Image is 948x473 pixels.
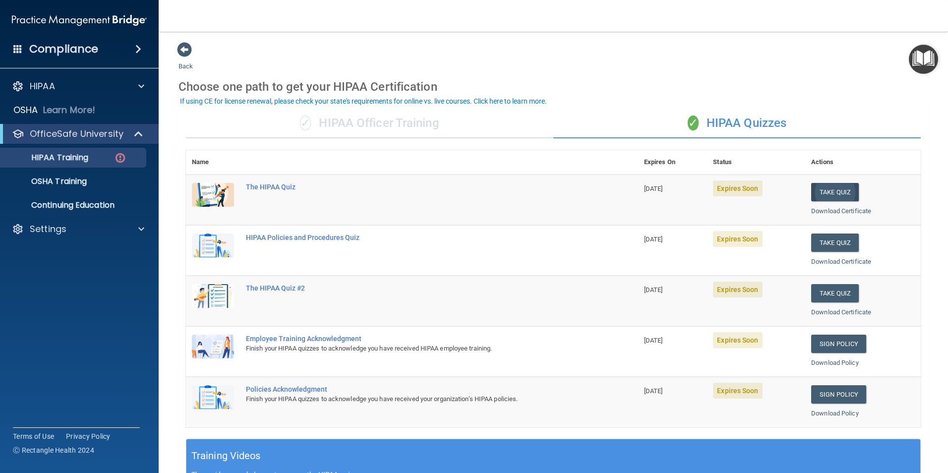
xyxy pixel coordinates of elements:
h5: Training Videos [191,447,261,465]
p: OfficeSafe University [30,128,123,140]
button: Take Quiz [811,183,859,201]
a: Download Policy [811,410,859,417]
a: Download Certificate [811,207,871,215]
button: Take Quiz [811,284,859,302]
a: Download Policy [811,359,859,366]
a: HIPAA [12,80,144,92]
span: ✓ [688,116,699,130]
iframe: Drift Widget Chat Controller [898,405,936,442]
span: [DATE] [644,185,663,192]
p: OSHA [13,104,38,116]
span: Expires Soon [713,282,762,297]
div: If using CE for license renewal, please check your state's requirements for online vs. live cours... [180,98,547,105]
h4: Compliance [29,42,98,56]
div: HIPAA Officer Training [186,109,553,138]
img: PMB logo [12,10,147,30]
span: [DATE] [644,286,663,294]
span: Ⓒ Rectangle Health 2024 [13,445,94,455]
a: Sign Policy [811,385,866,404]
div: The HIPAA Quiz #2 [246,284,589,292]
span: Expires Soon [713,383,762,399]
a: Privacy Policy [66,431,111,441]
a: Download Certificate [811,258,871,265]
a: Back [178,51,193,70]
span: [DATE] [644,387,663,395]
th: Actions [805,150,921,175]
button: If using CE for license renewal, please check your state's requirements for online vs. live cours... [178,96,548,106]
span: [DATE] [644,236,663,243]
a: OfficeSafe University [12,128,144,140]
span: [DATE] [644,337,663,344]
p: OSHA Training [6,177,87,186]
th: Name [186,150,240,175]
img: danger-circle.6113f641.png [114,152,126,164]
div: HIPAA Quizzes [553,109,921,138]
div: Finish your HIPAA quizzes to acknowledge you have received your organization’s HIPAA policies. [246,393,589,405]
div: The HIPAA Quiz [246,183,589,191]
span: ✓ [300,116,311,130]
button: Open Resource Center [909,45,938,74]
span: Expires Soon [713,180,762,196]
a: Terms of Use [13,431,54,441]
a: Settings [12,223,144,235]
div: Choose one path to get your HIPAA Certification [178,72,928,101]
button: Take Quiz [811,234,859,252]
span: Expires Soon [713,332,762,348]
p: Settings [30,223,66,235]
div: Finish your HIPAA quizzes to acknowledge you have received HIPAA employee training. [246,343,589,355]
div: Policies Acknowledgment [246,385,589,393]
span: Expires Soon [713,231,762,247]
p: Continuing Education [6,200,142,210]
th: Expires On [638,150,708,175]
p: Learn More! [43,104,96,116]
p: HIPAA Training [6,153,88,163]
div: Employee Training Acknowledgment [246,335,589,343]
a: Sign Policy [811,335,866,353]
p: HIPAA [30,80,55,92]
th: Status [707,150,805,175]
div: HIPAA Policies and Procedures Quiz [246,234,589,241]
a: Download Certificate [811,308,871,316]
